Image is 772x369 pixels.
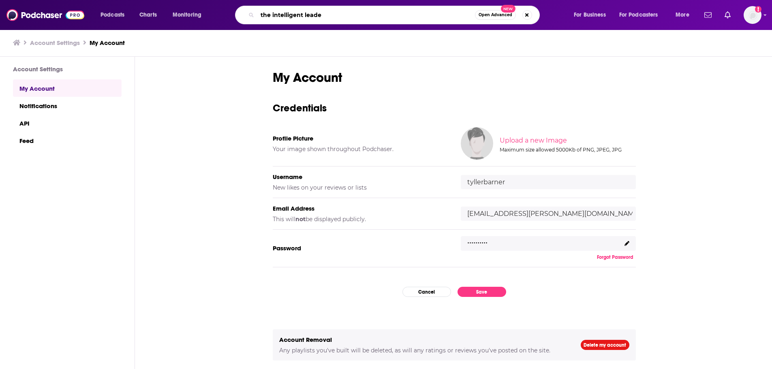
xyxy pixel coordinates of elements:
[167,9,212,21] button: open menu
[273,173,448,181] h5: Username
[670,9,699,21] button: open menu
[595,254,636,260] button: Forgot Password
[461,207,636,221] input: email
[134,9,162,21] a: Charts
[461,127,493,160] img: Your profile image
[90,39,125,47] a: My Account
[13,65,122,73] h3: Account Settings
[243,6,547,24] div: Search podcasts, credits, & more...
[279,347,568,354] h5: Any playlists you've built will be deleted, as will any ratings or reviews you've posted on the s...
[173,9,201,21] span: Monitoring
[619,9,658,21] span: For Podcasters
[139,9,157,21] span: Charts
[467,234,488,246] p: ..........
[614,9,670,21] button: open menu
[273,102,636,114] h3: Credentials
[273,70,636,85] h1: My Account
[581,340,629,350] a: Delete my account
[501,5,515,13] span: New
[568,9,616,21] button: open menu
[273,205,448,212] h5: Email Address
[273,134,448,142] h5: Profile Picture
[13,132,122,149] a: Feed
[13,114,122,132] a: API
[6,7,84,23] img: Podchaser - Follow, Share and Rate Podcasts
[30,39,80,47] a: Account Settings
[574,9,606,21] span: For Business
[755,6,761,13] svg: Add a profile image
[500,147,634,153] div: Maximum size allowed 5000Kb of PNG, JPEG, JPG
[101,9,124,21] span: Podcasts
[257,9,475,21] input: Search podcasts, credits, & more...
[13,79,122,97] a: My Account
[701,8,715,22] a: Show notifications dropdown
[273,184,448,191] h5: New likes on your reviews or lists
[461,175,636,189] input: username
[744,6,761,24] img: User Profile
[744,6,761,24] span: Logged in as tyllerbarner
[279,336,568,343] h5: Account Removal
[721,8,734,22] a: Show notifications dropdown
[13,97,122,114] a: Notifications
[273,145,448,153] h5: Your image shown throughout Podchaser.
[273,215,448,223] h5: This will be displayed publicly.
[475,10,516,20] button: Open AdvancedNew
[95,9,135,21] button: open menu
[744,6,761,24] button: Show profile menu
[402,287,451,297] button: Cancel
[676,9,689,21] span: More
[479,13,512,17] span: Open Advanced
[273,244,448,252] h5: Password
[458,287,506,297] button: Save
[295,215,306,223] b: not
